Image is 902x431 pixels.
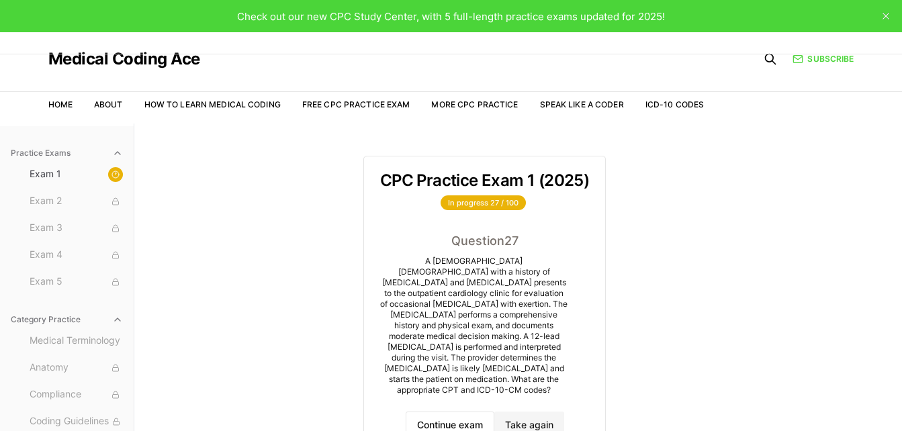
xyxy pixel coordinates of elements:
[24,191,128,212] button: Exam 2
[441,195,526,210] div: In progress 27 / 100
[237,10,665,23] span: Check out our new CPC Study Center, with 5 full-length practice exams updated for 2025!
[380,232,589,250] div: Question 27
[24,384,128,405] button: Compliance
[48,51,200,67] a: Medical Coding Ace
[24,244,128,266] button: Exam 4
[302,99,410,109] a: Free CPC Practice Exam
[30,361,123,375] span: Anatomy
[540,99,624,109] a: Speak Like a Coder
[431,99,518,109] a: More CPC Practice
[380,256,568,395] div: A [DEMOGRAPHIC_DATA] [DEMOGRAPHIC_DATA] with a history of [MEDICAL_DATA] and [MEDICAL_DATA] prese...
[24,357,128,379] button: Anatomy
[94,99,123,109] a: About
[30,167,123,182] span: Exam 1
[144,99,281,109] a: How to Learn Medical Coding
[30,248,123,262] span: Exam 4
[683,365,902,431] iframe: portal-trigger
[793,53,854,65] a: Subscribe
[30,221,123,236] span: Exam 3
[24,218,128,239] button: Exam 3
[380,173,589,189] h3: CPC Practice Exam 1 (2025)
[48,99,73,109] a: Home
[30,387,123,402] span: Compliance
[5,309,128,330] button: Category Practice
[5,142,128,164] button: Practice Exams
[30,194,123,209] span: Exam 2
[24,271,128,293] button: Exam 5
[24,330,128,352] button: Medical Terminology
[875,5,897,27] button: close
[645,99,704,109] a: ICD-10 Codes
[24,164,128,185] button: Exam 1
[30,334,123,348] span: Medical Terminology
[30,275,123,289] span: Exam 5
[30,414,123,429] span: Coding Guidelines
